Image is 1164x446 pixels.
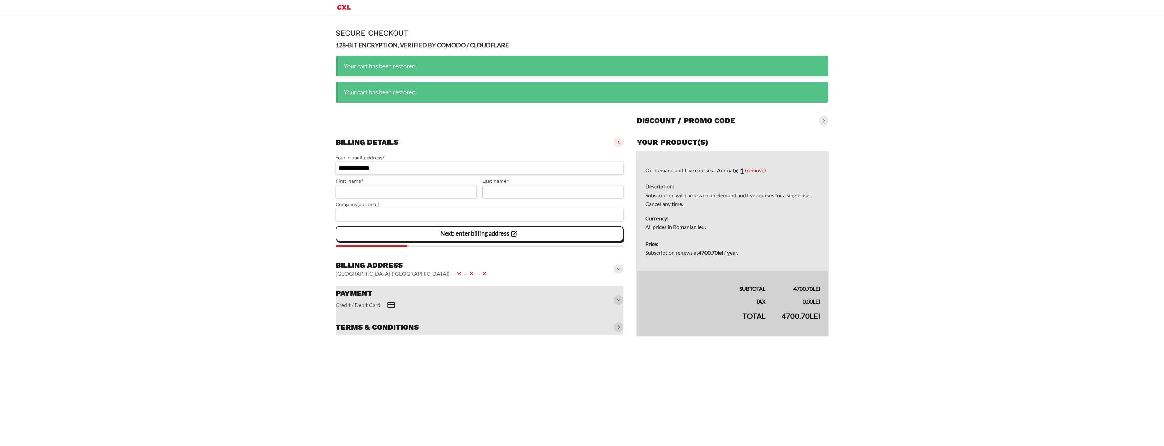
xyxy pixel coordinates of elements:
[336,138,398,147] h3: Billing details
[357,202,379,207] span: (optional)
[336,29,828,37] h1: Secure Checkout
[336,270,488,278] vaadin-horizontal-layout: [GEOGRAPHIC_DATA] ([GEOGRAPHIC_DATA]) — — —
[336,82,828,103] div: Your cart has been restored.
[336,154,623,162] label: Your e-mail address
[637,116,735,126] h3: Discount / promo code
[336,201,623,208] label: Company
[336,177,477,185] label: First name
[336,41,509,49] strong: 128-BIT ENCRYPTION, VERIFIED BY COMODO / CLOUDFLARE
[336,226,623,241] vaadin-button: Next: enter billing address
[336,261,488,270] h3: Billing address
[482,177,623,185] label: Last name
[336,56,828,76] div: Your cart has been restored.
